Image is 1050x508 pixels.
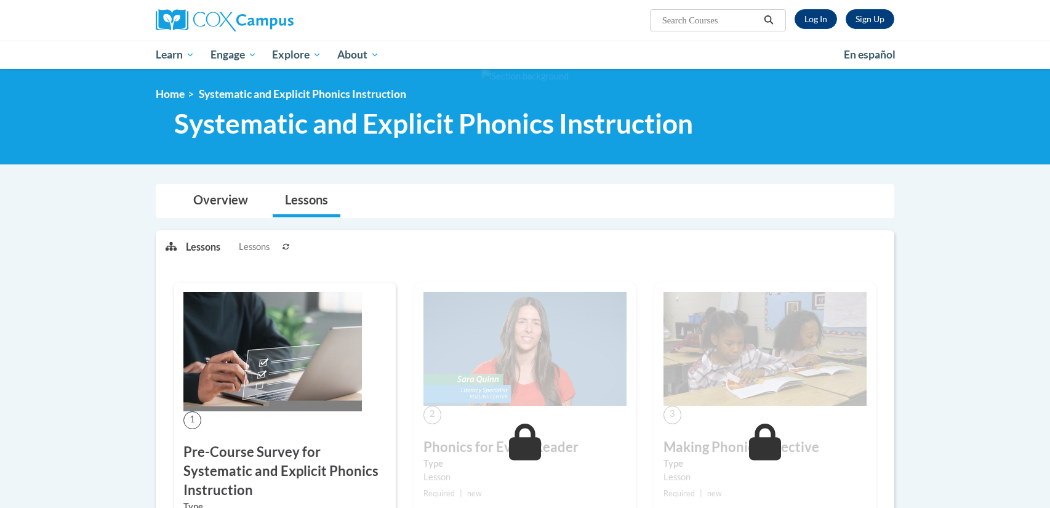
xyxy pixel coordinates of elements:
[795,9,837,29] a: Log In
[137,41,913,69] div: Main menu
[759,13,778,28] button: Search
[202,41,265,69] a: Engage
[273,185,340,217] a: Lessons
[663,457,867,470] label: Type
[156,9,294,31] img: Cox Campus
[663,406,681,424] span: 3
[183,443,387,499] h3: Pre-Course Survey for Systematic and Explicit Phonics Instruction
[844,48,896,61] span: En español
[156,47,194,62] span: Learn
[183,292,362,411] img: Course Image
[846,9,894,29] a: Register
[423,489,455,498] span: Required
[481,70,569,83] img: Section background
[663,489,695,498] span: Required
[148,41,202,69] a: Learn
[181,185,260,217] a: Overview
[264,41,329,69] a: Explore
[156,87,185,100] a: Home
[423,406,441,424] span: 2
[460,489,462,498] span: |
[663,292,867,406] img: Course Image
[423,470,627,484] div: Lesson
[661,13,759,28] input: Search Courses
[329,41,387,69] a: About
[423,438,627,457] h3: Phonics for Every Reader
[663,438,867,457] h3: Making Phonics Effective
[467,489,482,498] span: new
[210,47,257,62] span: Engage
[663,470,867,484] div: Lesson
[423,457,627,470] label: Type
[183,411,201,429] span: 1
[186,240,220,254] p: Lessons
[707,489,722,498] span: new
[337,47,379,62] span: About
[272,47,321,62] span: Explore
[239,240,270,254] span: Lessons
[700,489,702,498] span: |
[836,42,904,68] a: En español
[156,9,390,31] a: Cox Campus
[174,107,693,140] span: Systematic and Explicit Phonics Instruction
[199,87,406,100] span: Systematic and Explicit Phonics Instruction
[423,292,627,406] img: Course Image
